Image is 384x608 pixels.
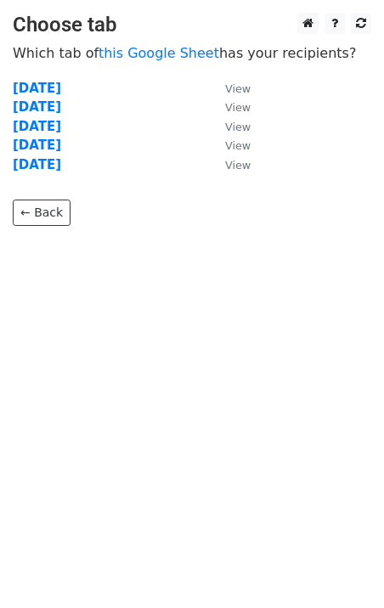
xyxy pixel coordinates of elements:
a: ← Back [13,200,71,226]
a: [DATE] [13,99,61,115]
small: View [225,159,251,172]
a: [DATE] [13,81,61,96]
a: [DATE] [13,119,61,134]
small: View [225,139,251,152]
a: View [208,99,251,115]
small: View [225,101,251,114]
p: Which tab of has your recipients? [13,44,371,62]
a: View [208,81,251,96]
small: View [225,82,251,95]
small: View [225,121,251,133]
a: [DATE] [13,138,61,153]
a: View [208,138,251,153]
a: [DATE] [13,157,61,172]
a: View [208,119,251,134]
a: this Google Sheet [99,45,219,61]
a: View [208,157,251,172]
h3: Choose tab [13,13,371,37]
